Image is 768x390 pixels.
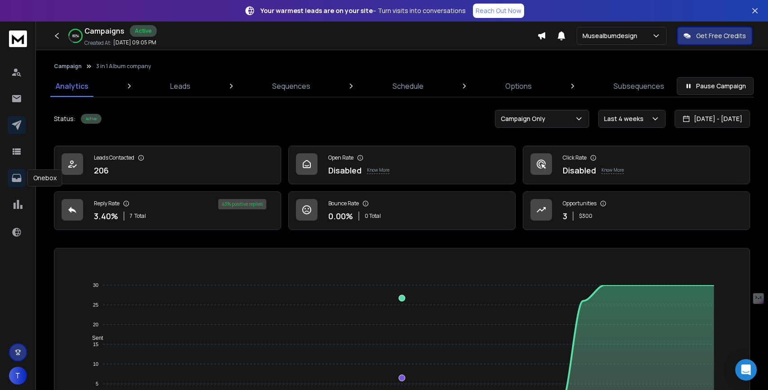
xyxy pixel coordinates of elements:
div: Onebox [27,169,62,186]
p: Disabled [563,164,596,177]
p: $ 300 [579,212,592,220]
a: Subsequences [608,75,670,97]
p: Reach Out Now [476,6,521,15]
a: Reply Rate3.40%7Total43% positive replies [54,191,281,230]
p: 3 in 1 Album company [96,63,151,70]
a: Bounce Rate0.00%0 Total [288,191,516,230]
button: Campaign [54,63,82,70]
p: Subsequences [614,81,664,91]
p: Schedule [393,81,424,91]
p: Opportunities [563,200,596,207]
p: Last 4 weeks [604,114,647,123]
p: Get Free Credits [696,31,746,40]
a: Opportunities3$300 [523,191,750,230]
button: Pause Campaign [677,77,754,95]
p: Click Rate [563,154,587,161]
a: Schedule [387,75,429,97]
p: Disabled [328,164,362,177]
p: Sequences [272,81,310,91]
tspan: 5 [96,381,98,386]
span: Sent [85,335,103,341]
tspan: 10 [93,361,98,367]
p: Reply Rate [94,200,119,207]
p: Status: [54,114,75,123]
p: [DATE] 09:05 PM [113,39,156,46]
p: Know More [601,167,624,174]
p: 0 Total [365,212,381,220]
h1: Campaigns [84,26,124,36]
a: Open RateDisabledKnow More [288,146,516,184]
div: Active [130,25,157,37]
a: Leads Contacted206 [54,146,281,184]
button: T [9,367,27,385]
p: 206 [94,164,109,177]
p: Open Rate [328,154,353,161]
p: 80 % [72,33,79,39]
p: 0.00 % [328,210,353,222]
tspan: 25 [93,302,98,308]
p: 3.40 % [94,210,118,222]
a: Reach Out Now [473,4,524,18]
img: logo [9,30,27,47]
p: Musealbumdesign [583,31,641,40]
a: Analytics [50,75,94,97]
div: 43 % positive replies [218,199,266,209]
span: 7 [130,212,132,220]
p: – Turn visits into conversations [260,6,466,15]
strong: Your warmest leads are on your site [260,6,373,15]
p: Bounce Rate [328,200,359,207]
div: Open Intercom Messenger [735,359,757,381]
p: Campaign Only [501,114,549,123]
div: Active [81,114,102,124]
tspan: 15 [93,342,98,347]
p: Analytics [56,81,88,91]
p: Created At: [84,39,111,47]
p: Leads [170,81,190,91]
span: Total [134,212,146,220]
tspan: 30 [93,282,98,288]
p: Know More [367,167,389,174]
button: Get Free Credits [677,27,752,45]
a: Click RateDisabledKnow More [523,146,750,184]
p: Options [505,81,532,91]
a: Options [500,75,537,97]
p: 3 [563,210,567,222]
p: Leads Contacted [94,154,134,161]
a: Sequences [267,75,316,97]
tspan: 20 [93,322,98,327]
a: Leads [165,75,196,97]
button: [DATE] - [DATE] [675,110,750,128]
